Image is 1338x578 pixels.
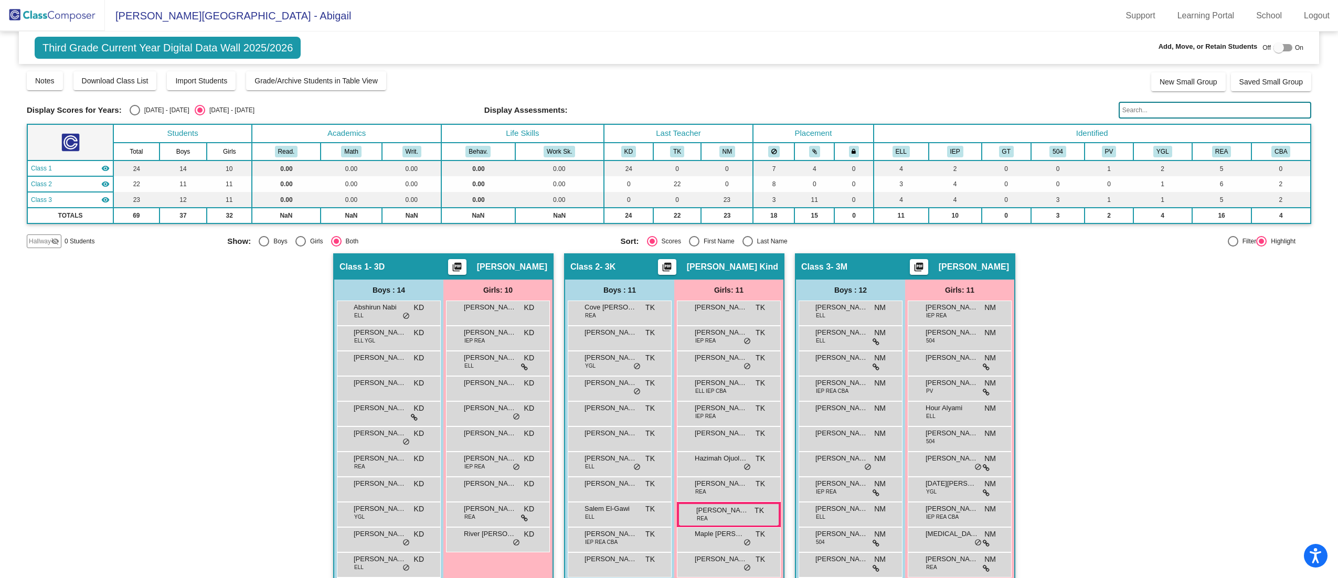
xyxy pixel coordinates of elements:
[1031,143,1085,160] th: 504 Plan
[382,192,441,208] td: 0.00
[441,192,515,208] td: 0.00
[905,280,1014,301] div: Girls: 11
[51,237,59,245] mat-icon: visibility_off
[984,428,996,439] span: NM
[815,327,868,338] span: [PERSON_NAME]
[524,378,534,389] span: KD
[695,378,747,388] span: [PERSON_NAME] [PERSON_NAME]
[874,124,1311,143] th: Identified
[834,208,873,223] td: 0
[815,378,868,388] span: [PERSON_NAME]
[744,362,751,371] span: do_not_disturb_alt
[982,176,1031,192] td: 0
[321,176,383,192] td: 0.00
[982,192,1031,208] td: 0
[1248,7,1290,24] a: School
[382,176,441,192] td: 0.00
[29,237,51,246] span: Hallway
[926,327,978,338] span: [PERSON_NAME]
[414,453,424,464] span: KD
[645,378,655,389] span: TK
[816,312,825,319] span: ELL
[1133,176,1192,192] td: 1
[1251,143,1311,160] th: Center-Based Autism
[1251,208,1311,223] td: 4
[1169,7,1243,24] a: Learning Portal
[252,124,441,143] th: Academics
[160,143,207,160] th: Boys
[27,160,113,176] td: Kevin Duffy - 3D
[354,403,406,413] span: [PERSON_NAME]
[27,208,113,223] td: TOTALS
[815,352,868,363] span: [PERSON_NAME]
[354,312,364,319] span: ELL
[874,403,886,414] span: NM
[464,378,516,388] span: [PERSON_NAME]
[524,352,534,363] span: KD
[464,428,516,438] span: [PERSON_NAME]
[515,176,604,192] td: 0.00
[321,208,383,223] td: NaN
[464,352,516,363] span: [PERSON_NAME]
[926,403,978,413] span: Hour Alyami
[621,146,636,157] button: KD
[831,262,847,272] span: - 3M
[414,403,424,414] span: KD
[254,77,378,85] span: Grade/Archive Students in Table View
[585,302,637,313] span: Cove [PERSON_NAME]
[984,403,996,414] span: NM
[633,362,641,371] span: do_not_disturb_alt
[207,143,252,160] th: Girls
[402,146,421,157] button: Writ.
[816,387,848,395] span: IEP REA CBA
[874,143,929,160] th: English Language Learner
[874,208,929,223] td: 11
[585,352,637,363] span: [PERSON_NAME]
[874,428,886,439] span: NM
[160,208,207,223] td: 37
[658,259,676,275] button: Print Students Details
[604,124,753,143] th: Last Teacher
[414,378,424,389] span: KD
[31,164,52,173] span: Class 1
[1085,176,1133,192] td: 0
[585,428,637,438] span: [PERSON_NAME] [PERSON_NAME]
[585,327,637,338] span: [PERSON_NAME]
[926,302,978,313] span: [PERSON_NAME]
[414,352,424,363] span: KD
[874,160,929,176] td: 4
[653,160,701,176] td: 0
[653,176,701,192] td: 22
[1085,192,1133,208] td: 1
[585,403,637,413] span: [PERSON_NAME]
[275,146,298,157] button: Read.
[1295,7,1338,24] a: Logout
[796,280,905,301] div: Boys : 12
[402,312,410,320] span: do_not_disturb_alt
[402,438,410,446] span: do_not_disturb_alt
[1133,143,1192,160] th: Young for Grade Level
[661,262,673,276] mat-icon: picture_as_pdf
[874,378,886,389] span: NM
[695,337,716,345] span: IEP REA
[926,352,978,363] span: [PERSON_NAME]
[645,327,655,338] span: TK
[794,176,834,192] td: 0
[947,146,963,157] button: IEP
[939,262,1009,272] span: [PERSON_NAME]
[1153,146,1172,157] button: YGL
[354,352,406,363] span: [PERSON_NAME]
[984,327,996,338] span: NM
[1251,192,1311,208] td: 2
[354,337,375,345] span: ELL YGL
[1212,146,1231,157] button: REA
[1238,237,1257,246] div: Filter
[1049,146,1066,157] button: 504
[31,195,52,205] span: Class 3
[1262,43,1271,52] span: Off
[113,124,252,143] th: Students
[984,352,996,363] span: NM
[926,387,933,395] span: PV
[874,302,886,313] span: NM
[1133,160,1192,176] td: 2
